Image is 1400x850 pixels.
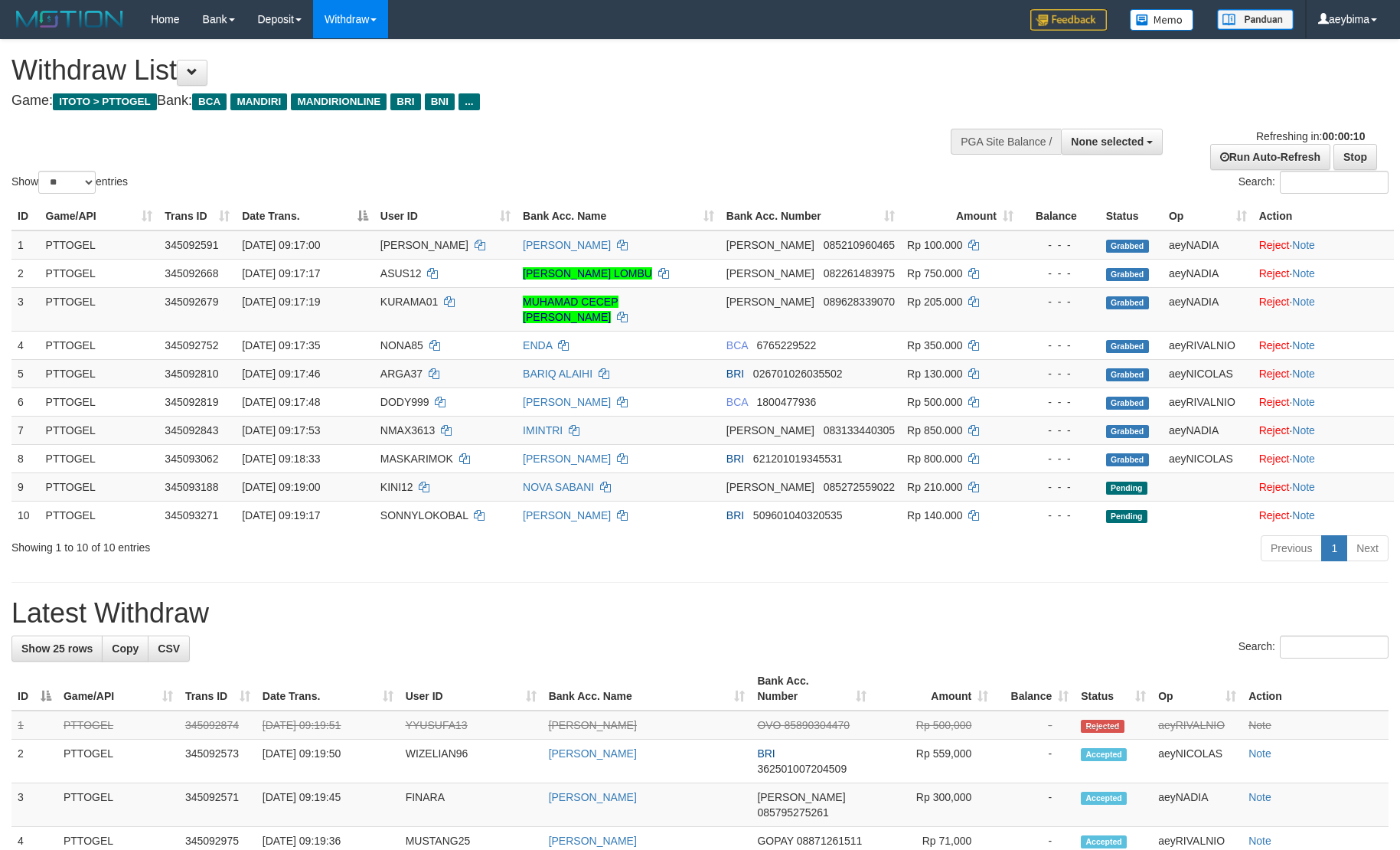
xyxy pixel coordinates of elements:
a: Note [1292,267,1315,280]
td: · [1253,501,1394,529]
a: Reject [1259,296,1290,308]
th: Status [1100,202,1163,230]
span: BRI [390,93,420,110]
td: aeyNADIA [1152,783,1242,827]
span: [DATE] 09:17:46 [242,368,320,380]
td: 8 [11,444,40,472]
th: Status: activate to sort column ascending [1075,667,1152,711]
img: panduan.png [1217,9,1294,30]
td: 4 [11,331,40,359]
input: Search: [1280,171,1389,194]
a: [PERSON_NAME] [549,835,637,847]
span: BRI [726,368,744,380]
th: Bank Acc. Number: activate to sort column ascending [751,667,873,711]
th: Amount: activate to sort column ascending [873,667,994,711]
th: Balance: activate to sort column ascending [994,667,1075,711]
th: Balance [1020,202,1100,230]
span: ... [459,93,479,110]
h1: Withdraw List [11,55,918,86]
a: Run Auto-Refresh [1210,144,1330,170]
td: WIZELIAN96 [400,740,543,783]
th: Trans ID: activate to sort column ascending [158,202,236,230]
span: Refreshing in: [1256,130,1365,142]
span: [DATE] 09:17:17 [242,267,320,280]
div: - - - [1026,451,1094,466]
a: Reject [1259,239,1290,251]
div: - - - [1026,338,1094,353]
td: aeyNADIA [1163,230,1253,260]
span: Copy [112,642,139,655]
td: 7 [11,416,40,444]
span: SONNYLOKOBAL [380,509,468,521]
span: Grabbed [1106,268,1149,281]
span: 345092843 [165,424,218,436]
a: Reject [1259,267,1290,280]
td: 1 [11,230,40,260]
span: Copy 621201019345531 to clipboard [753,453,843,465]
span: [DATE] 09:19:17 [242,509,320,521]
span: Grabbed [1106,296,1149,309]
span: OVO [757,719,781,731]
span: [PERSON_NAME] [726,481,814,493]
span: BRI [757,747,775,760]
span: MANDIRIONLINE [291,93,387,110]
span: BNI [425,93,455,110]
td: PTTOGEL [57,783,179,827]
td: - [994,711,1075,740]
td: · [1253,259,1394,287]
td: · [1253,230,1394,260]
span: [DATE] 09:17:19 [242,296,320,308]
span: [PERSON_NAME] [726,267,814,280]
td: PTTOGEL [40,287,159,331]
span: Pending [1106,482,1147,495]
span: 345092810 [165,368,218,380]
img: MOTION_logo.png [11,8,128,31]
th: ID [11,202,40,230]
div: - - - [1026,394,1094,410]
a: NOVA SABANI [523,481,594,493]
span: Rp 800.000 [907,453,962,465]
span: Accepted [1081,748,1127,761]
span: Grabbed [1106,425,1149,438]
span: Rp 140.000 [907,509,962,521]
label: Show entries [11,171,128,194]
span: 345093188 [165,481,218,493]
span: Copy 083133440305 to clipboard [824,424,895,436]
a: BARIQ ALAIHI [523,368,592,380]
span: Show 25 rows [21,642,93,655]
span: Accepted [1081,835,1127,848]
a: [PERSON_NAME] [523,239,611,251]
a: Note [1292,481,1315,493]
td: [DATE] 09:19:50 [256,740,400,783]
span: Rp 130.000 [907,368,962,380]
span: Copy 085210960465 to clipboard [824,239,895,251]
span: [PERSON_NAME] [726,424,814,436]
span: Grabbed [1106,453,1149,466]
th: Op: activate to sort column ascending [1163,202,1253,230]
a: MUHAMAD CECEP [PERSON_NAME] [523,296,618,323]
td: aeyNICOLAS [1163,444,1253,472]
td: · [1253,287,1394,331]
span: BRI [726,509,744,521]
a: 1 [1321,535,1347,561]
span: Rp 205.000 [907,296,962,308]
span: ASUS12 [380,267,422,280]
span: 345092819 [165,396,218,408]
td: FINARA [400,783,543,827]
th: Bank Acc. Name: activate to sort column ascending [517,202,720,230]
td: · [1253,331,1394,359]
span: Rp 100.000 [907,239,962,251]
span: BRI [726,453,744,465]
th: Action [1253,202,1394,230]
td: PTTOGEL [40,331,159,359]
td: - [994,783,1075,827]
span: [DATE] 09:17:53 [242,424,320,436]
a: Note [1292,368,1315,380]
a: [PERSON_NAME] [549,747,637,760]
div: - - - [1026,266,1094,281]
span: Grabbed [1106,397,1149,410]
td: 2 [11,740,57,783]
span: Rp 500.000 [907,396,962,408]
td: [DATE] 09:19:45 [256,783,400,827]
a: Reject [1259,481,1290,493]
